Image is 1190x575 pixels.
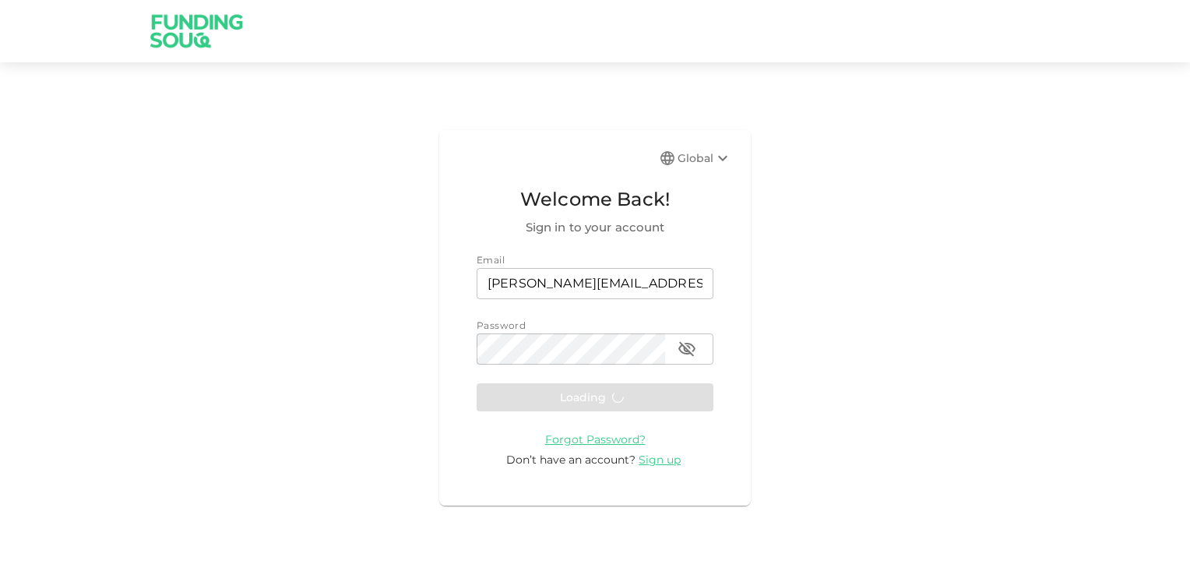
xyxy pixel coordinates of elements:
span: Sign in to your account [477,218,713,237]
span: Sign up [639,453,681,467]
input: email [477,268,713,299]
span: Welcome Back! [477,185,713,214]
span: Forgot Password? [545,432,646,446]
a: Forgot Password? [545,432,646,446]
span: Password [477,319,526,331]
div: Global [678,149,732,168]
span: Email [477,254,505,266]
span: Don’t have an account? [506,453,635,467]
input: password [477,333,665,365]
